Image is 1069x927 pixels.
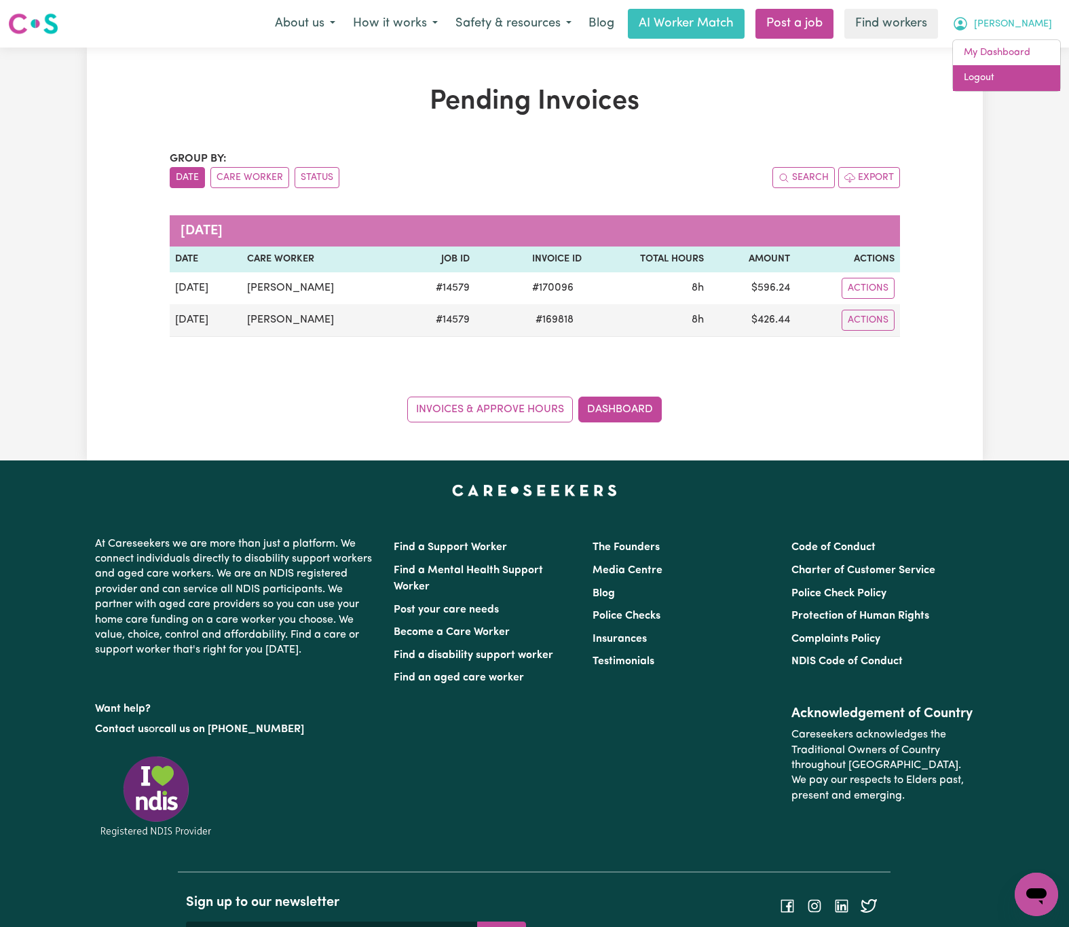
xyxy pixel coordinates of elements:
[791,634,880,644] a: Complaints Policy
[974,17,1052,32] span: [PERSON_NAME]
[394,604,499,615] a: Post your care needs
[266,10,344,38] button: About us
[407,397,573,422] a: Invoices & Approve Hours
[791,542,876,553] a: Code of Conduct
[394,672,524,683] a: Find an aged care worker
[242,304,402,337] td: [PERSON_NAME]
[475,247,587,272] th: Invoice ID
[791,565,935,576] a: Charter of Customer Service
[833,900,850,911] a: Follow Careseekers on LinkedIn
[524,280,582,296] span: # 170096
[593,565,662,576] a: Media Centre
[394,542,507,553] a: Find a Support Worker
[159,724,304,735] a: call us on [PHONE_NUMBER]
[170,247,242,272] th: Date
[295,167,339,188] button: sort invoices by paid status
[709,304,795,337] td: $ 426.44
[953,40,1060,66] a: My Dashboard
[953,65,1060,91] a: Logout
[8,12,58,36] img: Careseekers logo
[95,724,149,735] a: Contact us
[170,86,900,118] h1: Pending Invoices
[394,627,510,638] a: Become a Care Worker
[593,588,615,599] a: Blog
[838,167,900,188] button: Export
[772,167,835,188] button: Search
[593,542,660,553] a: The Founders
[593,656,654,667] a: Testimonials
[795,247,900,272] th: Actions
[593,634,647,644] a: Insurances
[861,900,877,911] a: Follow Careseekers on Twitter
[844,9,938,39] a: Find workers
[842,310,895,331] button: Actions
[593,611,660,621] a: Police Checks
[95,716,377,742] p: or
[170,153,227,164] span: Group by:
[578,397,662,422] a: Dashboard
[170,272,242,304] td: [DATE]
[791,706,974,722] h2: Acknowledgement of Country
[210,167,289,188] button: sort invoices by care worker
[791,656,903,667] a: NDIS Code of Conduct
[452,485,617,496] a: Careseekers home page
[170,215,900,247] caption: [DATE]
[402,272,475,304] td: # 14579
[709,247,795,272] th: Amount
[806,900,823,911] a: Follow Careseekers on Instagram
[402,247,475,272] th: Job ID
[842,278,895,299] button: Actions
[791,588,886,599] a: Police Check Policy
[692,314,704,325] span: 8 hours
[587,247,709,272] th: Total Hours
[755,9,833,39] a: Post a job
[170,304,242,337] td: [DATE]
[394,565,543,592] a: Find a Mental Health Support Worker
[447,10,580,38] button: Safety & resources
[580,9,622,39] a: Blog
[344,10,447,38] button: How it works
[791,722,974,809] p: Careseekers acknowledges the Traditional Owners of Country throughout [GEOGRAPHIC_DATA]. We pay o...
[95,696,377,716] p: Want help?
[779,900,795,911] a: Follow Careseekers on Facebook
[943,10,1061,38] button: My Account
[527,312,582,328] span: # 169818
[402,304,475,337] td: # 14579
[95,754,217,839] img: Registered NDIS provider
[1015,873,1058,916] iframe: Button to launch messaging window
[242,272,402,304] td: [PERSON_NAME]
[791,611,929,621] a: Protection of Human Rights
[709,272,795,304] td: $ 596.24
[186,894,526,911] h2: Sign up to our newsletter
[8,8,58,39] a: Careseekers logo
[95,531,377,664] p: At Careseekers we are more than just a platform. We connect individuals directly to disability su...
[628,9,745,39] a: AI Worker Match
[170,167,205,188] button: sort invoices by date
[242,247,402,272] th: Care Worker
[692,283,704,293] span: 8 hours
[394,650,553,661] a: Find a disability support worker
[952,39,1061,92] div: My Account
